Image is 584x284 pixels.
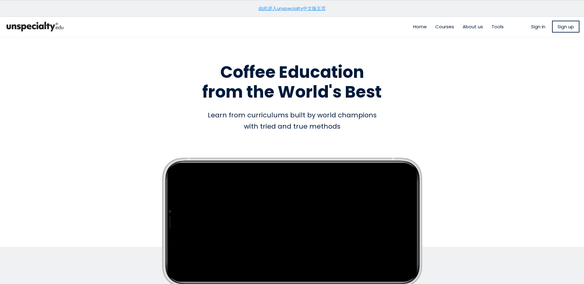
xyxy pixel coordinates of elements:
[119,109,465,132] div: Learn from curriculums built by world champions with tried and true methods
[492,23,504,30] a: Tools
[463,23,483,30] a: About us
[413,23,427,30] a: Home
[558,23,574,30] span: Sign up
[531,23,545,30] a: Sign in
[259,5,326,12] a: 由此进入unspecialty中文版主页
[552,21,579,33] a: Sign up
[5,19,65,34] img: bc390a18feecddb333977e298b3a00a1.png
[119,62,465,102] h1: Coffee Education from the World's Best
[435,23,454,30] a: Courses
